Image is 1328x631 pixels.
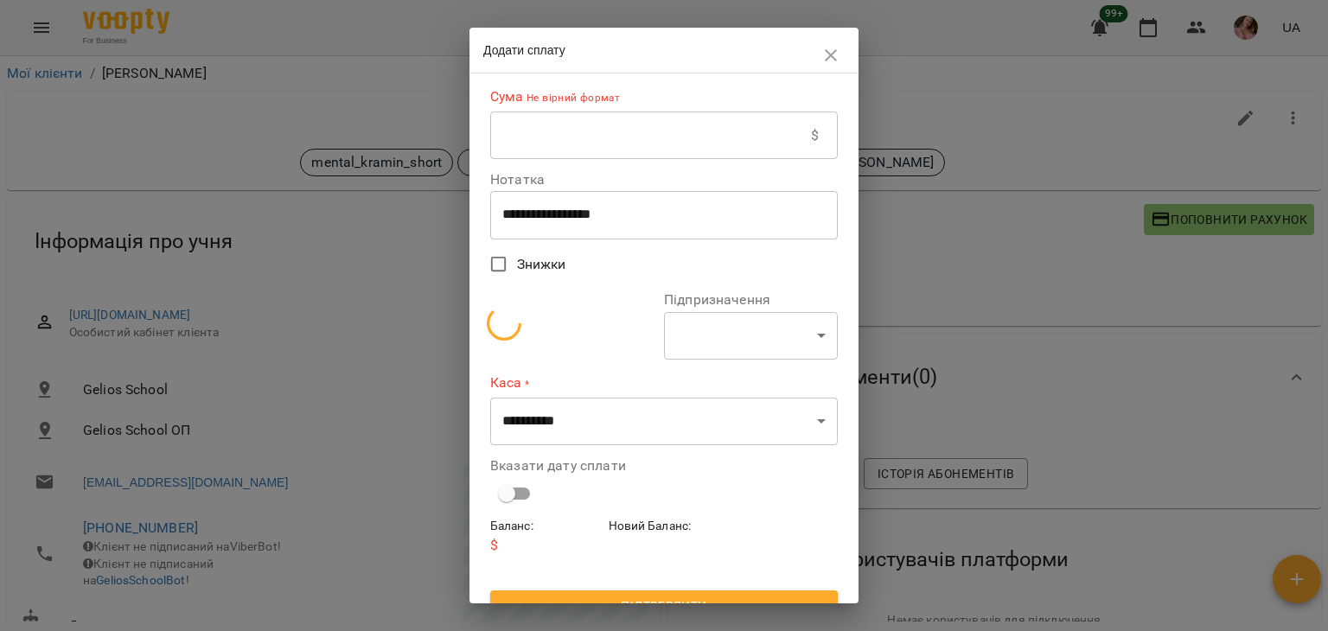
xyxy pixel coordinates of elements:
[664,293,838,307] label: Підпризначення
[490,173,838,187] label: Нотатка
[490,459,838,473] label: Вказати дату сплати
[504,596,824,616] span: Підтвердити
[490,87,838,107] label: Сума
[490,373,838,393] label: Каса
[490,517,602,536] h6: Баланс :
[490,535,602,556] p: $
[811,125,819,146] p: $
[517,254,566,275] span: Знижки
[609,517,720,536] h6: Новий Баланс :
[524,90,621,107] p: Не вірний формат
[490,590,838,621] button: Підтвердити
[483,43,565,57] span: Додати сплату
